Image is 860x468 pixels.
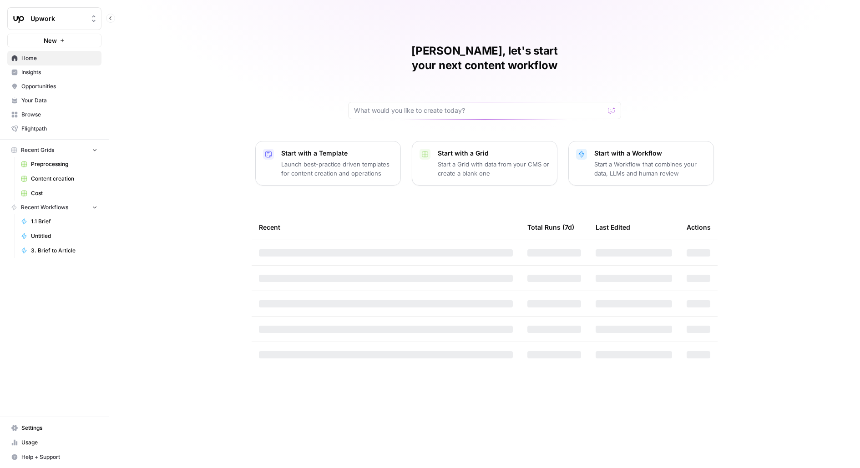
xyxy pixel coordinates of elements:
span: Upwork [30,14,86,23]
div: Recent [259,215,513,240]
span: 1.1 Brief [31,217,97,226]
a: Browse [7,107,101,122]
button: New [7,34,101,47]
p: Launch best-practice driven templates for content creation and operations [281,160,393,178]
a: Cost [17,186,101,201]
a: 3. Brief to Article [17,243,101,258]
img: Upwork Logo [10,10,27,27]
span: Flightpath [21,125,97,133]
div: Total Runs (7d) [527,215,574,240]
a: Home [7,51,101,65]
a: Settings [7,421,101,435]
h1: [PERSON_NAME], let's start your next content workflow [348,44,621,73]
button: Workspace: Upwork [7,7,101,30]
span: Insights [21,68,97,76]
span: Recent Grids [21,146,54,154]
p: Start with a Grid [438,149,550,158]
span: Cost [31,189,97,197]
div: Actions [687,215,711,240]
p: Start a Grid with data from your CMS or create a blank one [438,160,550,178]
button: Start with a GridStart a Grid with data from your CMS or create a blank one [412,141,557,186]
a: Your Data [7,93,101,108]
span: Browse [21,111,97,119]
button: Recent Grids [7,143,101,157]
span: New [44,36,57,45]
p: Start with a Template [281,149,393,158]
a: Usage [7,435,101,450]
button: Start with a WorkflowStart a Workflow that combines your data, LLMs and human review [568,141,714,186]
button: Start with a TemplateLaunch best-practice driven templates for content creation and operations [255,141,401,186]
div: Last Edited [596,215,630,240]
a: 1.1 Brief [17,214,101,229]
span: Preprocessing [31,160,97,168]
p: Start with a Workflow [594,149,706,158]
a: Untitled [17,229,101,243]
a: Preprocessing [17,157,101,171]
span: Untitled [31,232,97,240]
span: Opportunities [21,82,97,91]
span: Recent Workflows [21,203,68,211]
span: Settings [21,424,97,432]
span: Content creation [31,175,97,183]
button: Help + Support [7,450,101,464]
span: Your Data [21,96,97,105]
span: Help + Support [21,453,97,461]
span: Usage [21,438,97,447]
a: Flightpath [7,121,101,136]
a: Content creation [17,171,101,186]
span: Home [21,54,97,62]
input: What would you like to create today? [354,106,604,115]
a: Opportunities [7,79,101,94]
a: Insights [7,65,101,80]
p: Start a Workflow that combines your data, LLMs and human review [594,160,706,178]
button: Recent Workflows [7,201,101,214]
span: 3. Brief to Article [31,247,97,255]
